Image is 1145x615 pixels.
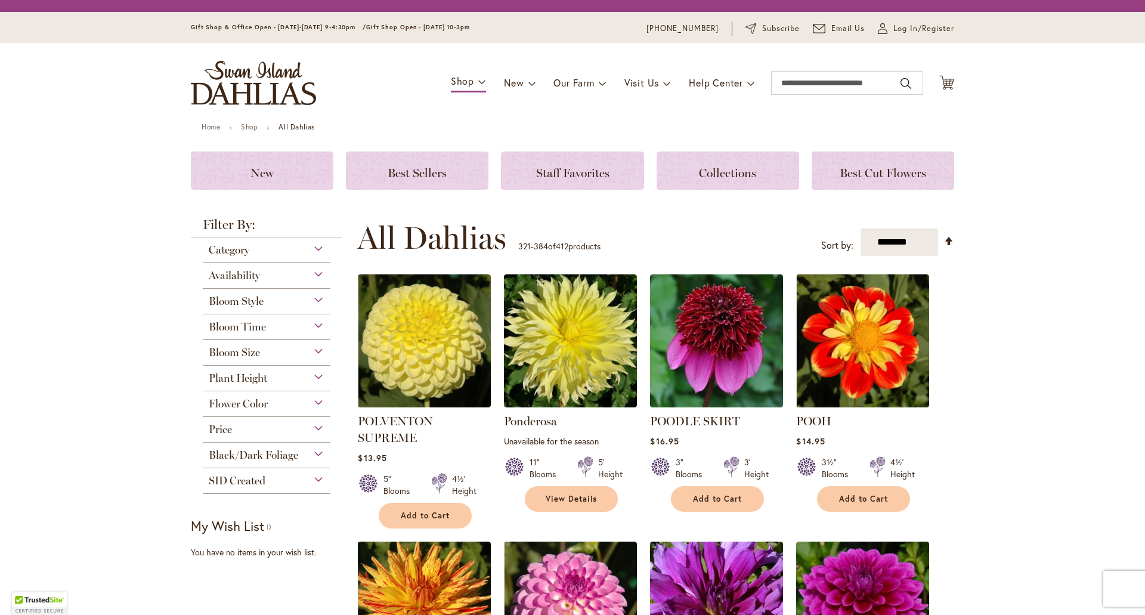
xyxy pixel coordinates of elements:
a: Collections [657,152,799,190]
img: POOH [796,274,929,407]
div: You have no items in your wish list. [191,546,350,558]
button: Add to Cart [817,486,910,512]
a: New [191,152,333,190]
span: Add to Cart [693,494,742,504]
p: - of products [518,237,601,256]
span: Our Farm [553,76,594,89]
a: Home [202,122,220,131]
div: 4½' Height [452,473,476,497]
span: New [504,76,524,89]
div: 3½" Blooms [822,456,855,480]
span: Add to Cart [839,494,888,504]
span: All Dahlias [357,220,506,256]
span: Gift Shop Open - [DATE] 10-3pm [366,23,470,31]
a: POLVENTON SUPREME [358,398,491,410]
img: POODLE SKIRT [650,274,783,407]
a: Ponderosa [504,414,557,428]
span: $16.95 [650,435,679,447]
div: 5" Blooms [383,473,417,497]
label: Sort by: [821,234,853,256]
a: POODLE SKIRT [650,414,740,428]
span: Email Us [831,23,865,35]
span: Best Cut Flowers [840,166,926,180]
span: Bloom Size [209,346,260,359]
span: Price [209,423,232,436]
strong: Filter By: [191,218,342,237]
span: Plant Height [209,372,267,385]
span: Bloom Time [209,320,266,333]
span: Collections [699,166,756,180]
span: SID Created [209,474,265,487]
span: 412 [556,240,568,252]
div: 5' Height [598,456,623,480]
span: 321 [518,240,531,252]
button: Add to Cart [379,503,472,529]
span: Bloom Style [209,295,264,308]
span: Help Center [689,76,743,89]
img: Ponderosa [504,274,637,407]
span: New [250,166,274,180]
span: Flower Color [209,397,268,410]
span: Staff Favorites [536,166,609,180]
button: Search [900,74,911,93]
span: Black/Dark Foliage [209,449,298,462]
strong: My Wish List [191,517,264,534]
span: Subscribe [762,23,800,35]
button: Add to Cart [671,486,764,512]
span: Category [209,243,249,256]
a: POLVENTON SUPREME [358,414,433,445]
a: View Details [525,486,618,512]
a: POODLE SKIRT [650,398,783,410]
span: Visit Us [624,76,659,89]
span: Gift Shop & Office Open - [DATE]-[DATE] 9-4:30pm / [191,23,366,31]
div: 3" Blooms [676,456,709,480]
a: Subscribe [745,23,800,35]
img: POLVENTON SUPREME [358,274,491,407]
span: Add to Cart [401,511,450,521]
strong: All Dahlias [278,122,315,131]
div: 4½' Height [890,456,915,480]
span: Shop [451,75,474,87]
a: Best Cut Flowers [812,152,954,190]
a: store logo [191,61,316,105]
iframe: Launch Accessibility Center [9,573,42,606]
div: 11" Blooms [530,456,563,480]
span: 384 [534,240,548,252]
span: View Details [546,494,597,504]
span: Log In/Register [893,23,954,35]
p: Unavailable for the season [504,435,637,447]
a: Best Sellers [346,152,488,190]
a: Staff Favorites [501,152,643,190]
a: Email Us [813,23,865,35]
span: Availability [209,269,260,282]
span: $14.95 [796,435,825,447]
a: Shop [241,122,258,131]
a: Log In/Register [878,23,954,35]
span: $13.95 [358,452,386,463]
a: Ponderosa [504,398,637,410]
div: 3' Height [744,456,769,480]
a: [PHONE_NUMBER] [646,23,719,35]
a: POOH [796,398,929,410]
span: Best Sellers [388,166,447,180]
a: POOH [796,414,831,428]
